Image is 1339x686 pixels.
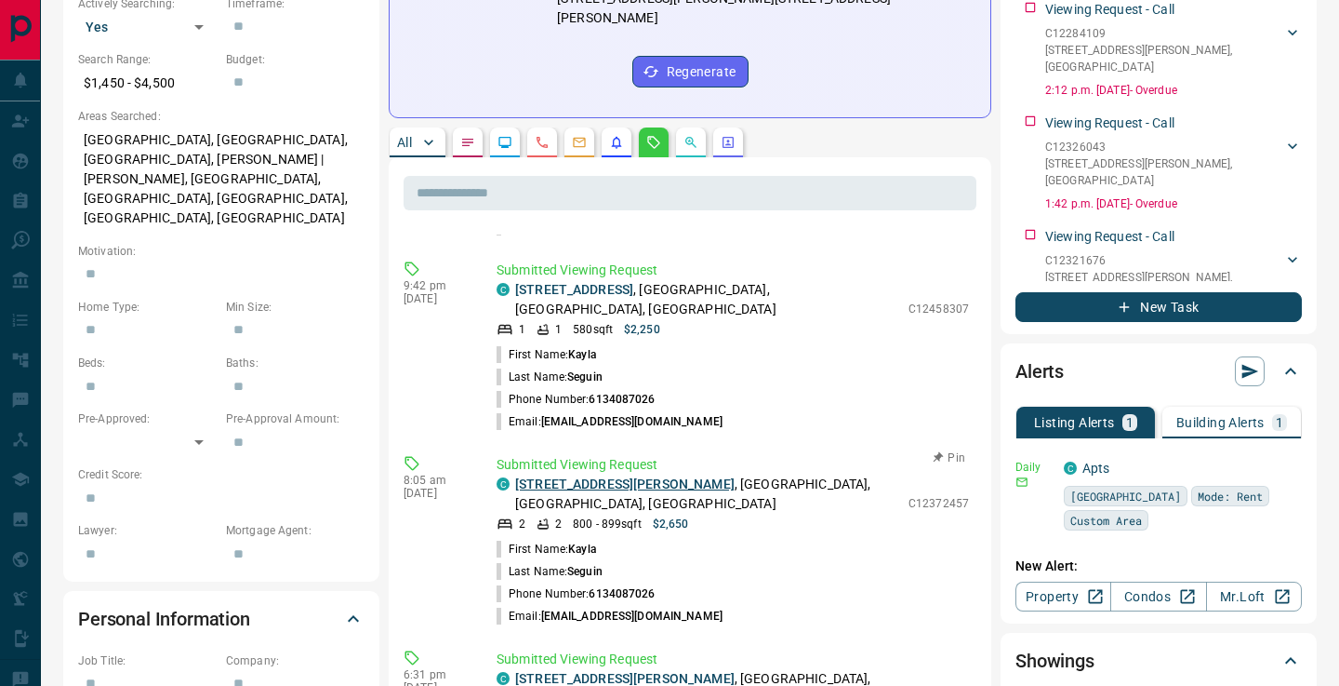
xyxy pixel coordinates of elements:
[1045,82,1302,99] p: 2:12 p.m. [DATE] - Overdue
[1070,511,1142,530] span: Custom Area
[646,135,661,150] svg: Requests
[497,563,603,580] p: Last Name:
[1045,139,1283,155] p: C12326043
[515,282,633,297] a: [STREET_ADDRESS]
[497,369,603,385] p: Last Name:
[497,261,969,280] p: Submitted Viewing Request
[632,56,749,87] button: Regenerate
[555,516,562,532] p: 2
[1015,476,1028,489] svg: Email
[1045,25,1283,42] p: C12284109
[1015,557,1302,576] p: New Alert:
[78,108,365,125] p: Areas Searched:
[1082,461,1110,476] a: Apts
[1110,582,1206,612] a: Condos
[497,391,656,408] p: Phone Number:
[1015,582,1111,612] a: Property
[519,321,525,338] p: 1
[1015,292,1302,322] button: New Task
[721,135,736,150] svg: Agent Actions
[573,321,613,338] p: 580 sqft
[78,12,217,42] div: Yes
[497,672,510,685] div: condos.ca
[555,321,562,338] p: 1
[1045,249,1302,306] div: C12321676[STREET_ADDRESS][PERSON_NAME],[GEOGRAPHIC_DATA]
[226,51,365,68] p: Budget:
[397,136,412,149] p: All
[404,487,469,500] p: [DATE]
[1045,252,1283,269] p: C12321676
[226,652,365,669] p: Company:
[609,135,624,150] svg: Listing Alerts
[404,279,469,292] p: 9:42 pm
[1276,416,1283,429] p: 1
[519,516,525,532] p: 2
[653,516,689,532] p: $2,650
[1015,356,1064,386] h2: Alerts
[78,355,217,371] p: Beds:
[1015,459,1053,476] p: Daily
[404,292,469,305] p: [DATE]
[1045,42,1283,75] p: [STREET_ADDRESS][PERSON_NAME] , [GEOGRAPHIC_DATA]
[541,415,723,428] span: [EMAIL_ADDRESS][DOMAIN_NAME]
[1045,195,1302,212] p: 1:42 p.m. [DATE] - Overdue
[497,478,510,491] div: condos.ca
[226,410,365,427] p: Pre-Approval Amount:
[226,299,365,316] p: Min Size:
[78,125,365,234] p: [GEOGRAPHIC_DATA], [GEOGRAPHIC_DATA], [GEOGRAPHIC_DATA], [PERSON_NAME] | [PERSON_NAME], [GEOGRAPH...
[1045,114,1174,133] p: Viewing Request - Call
[1198,487,1263,505] span: Mode: Rent
[1064,462,1077,475] div: condos.ca
[78,410,217,427] p: Pre-Approved:
[497,455,969,475] p: Submitted Viewing Request
[78,652,217,669] p: Job Title:
[1015,646,1094,676] h2: Showings
[78,597,365,641] div: Personal Information
[78,604,250,634] h2: Personal Information
[78,466,365,483] p: Credit Score:
[1206,582,1302,612] a: Mr.Loft
[1015,639,1302,683] div: Showings
[78,299,217,316] p: Home Type:
[497,283,510,296] div: condos.ca
[404,474,469,487] p: 8:05 am
[573,516,641,532] p: 800 - 899 sqft
[922,450,976,466] button: Pin
[683,135,698,150] svg: Opportunities
[515,475,899,514] p: , [GEOGRAPHIC_DATA], [GEOGRAPHIC_DATA], [GEOGRAPHIC_DATA]
[568,543,596,556] span: Kayla
[1126,416,1134,429] p: 1
[78,51,217,68] p: Search Range:
[589,587,655,600] span: 6134087026
[497,608,723,625] p: Email:
[1045,227,1174,247] p: Viewing Request - Call
[1034,416,1115,429] p: Listing Alerts
[1045,269,1283,303] p: [STREET_ADDRESS][PERSON_NAME] , [GEOGRAPHIC_DATA]
[1045,135,1302,193] div: C12326043[STREET_ADDRESS][PERSON_NAME],[GEOGRAPHIC_DATA]
[497,650,969,669] p: Submitted Viewing Request
[624,321,660,338] p: $2,250
[908,301,969,317] p: C12458307
[567,370,603,383] span: Seguin
[497,346,596,363] p: First Name:
[78,243,365,260] p: Motivation:
[497,413,723,430] p: Email:
[568,348,596,361] span: Kayla
[541,610,723,623] span: [EMAIL_ADDRESS][DOMAIN_NAME]
[908,495,969,512] p: C12372457
[1176,416,1265,429] p: Building Alerts
[515,280,899,319] p: , [GEOGRAPHIC_DATA], [GEOGRAPHIC_DATA], [GEOGRAPHIC_DATA]
[497,585,656,602] p: Phone Number:
[1015,349,1302,394] div: Alerts
[1070,487,1181,505] span: [GEOGRAPHIC_DATA]
[404,668,469,681] p: 6:31 pm
[535,135,550,150] svg: Calls
[567,565,603,578] span: Seguin
[572,135,587,150] svg: Emails
[515,477,735,491] a: [STREET_ADDRESS][PERSON_NAME]
[589,393,655,406] span: 6134087026
[226,355,365,371] p: Baths:
[78,68,217,99] p: $1,450 - $4,500
[1045,21,1302,79] div: C12284109[STREET_ADDRESS][PERSON_NAME],[GEOGRAPHIC_DATA]
[497,135,512,150] svg: Lead Browsing Activity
